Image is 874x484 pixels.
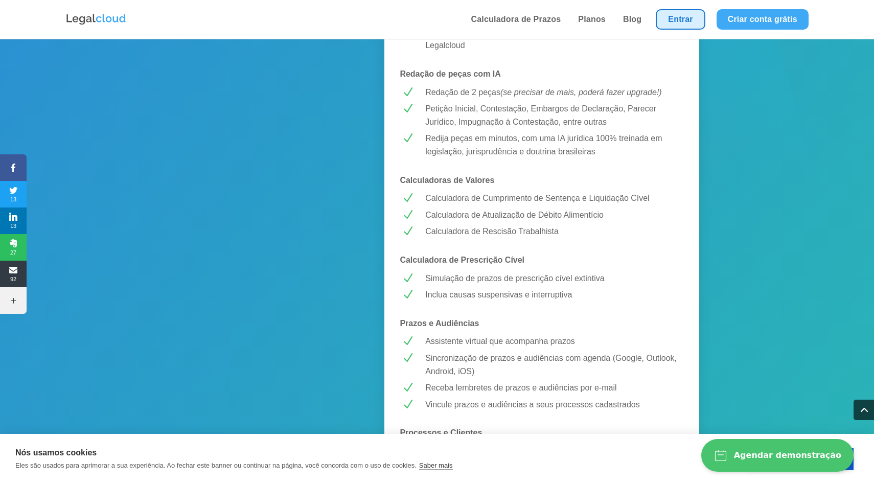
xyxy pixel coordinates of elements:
strong: Redação de peças com IA [400,70,500,78]
a: Criar conta grátis [717,9,809,30]
p: Petição Inicial, Contestação, Embargos de Declaração, Parecer Jurídico, Impugnação à Contestação,... [425,102,682,128]
span: N [401,132,414,145]
p: Redação de 2 peças [425,86,682,99]
p: Calculadora de Cumprimento de Sentença e Liquidação Cível [425,192,682,205]
span: N [401,272,414,285]
p: Calculadora de Atualização de Débito Alimentício [425,209,682,222]
span: N [401,335,414,348]
span: N [401,225,414,238]
p: Assistente virtual que acompanha prazos [425,335,682,348]
p: Sincronização de prazos e audiências com agenda (Google, Outlook, Android, iOS) [425,352,682,378]
span: N [401,381,414,394]
em: (se precisar de mais, poderá fazer upgrade!) [500,88,662,97]
span: N [401,209,414,221]
span: N [401,86,414,99]
p: Vincule prazos e audiências a seus processos cadastrados [425,398,682,411]
strong: Prazos e Audiências [400,319,479,328]
strong: Nós usamos cookies [15,448,97,457]
p: Eles são usados para aprimorar a sua experiência. Ao fechar este banner ou continuar na página, v... [15,462,417,469]
p: Inclua causas suspensivas e interruptiva [425,288,682,302]
p: Receba lembretes de prazos e audiências por e-mail [425,381,682,395]
span: N [401,352,414,364]
a: Saber mais [419,462,453,470]
img: Logo da Legalcloud [65,13,127,26]
span: N [401,288,414,301]
strong: Processos e Clientes [400,428,482,437]
p: Redija peças em minutos, com uma IA jurídica 100% treinada em legislação, jurisprudência e doutri... [425,132,682,158]
strong: Calculadora de Prescrição Cível [400,256,524,264]
a: Entrar [656,9,705,30]
p: Calculadora de Rescisão Trabalhista [425,225,682,238]
strong: Calculadoras de Valores [400,176,494,185]
span: N [401,192,414,204]
p: Simulação de prazos de prescrição cível extintiva [425,272,682,285]
span: N [401,398,414,411]
span: N [401,102,414,115]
